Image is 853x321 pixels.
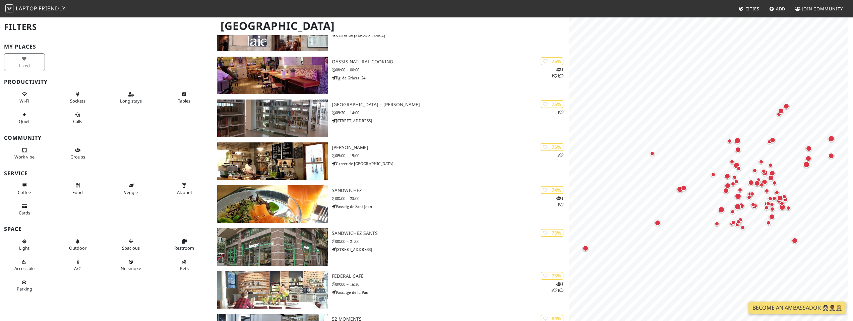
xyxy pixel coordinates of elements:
span: Credit cards [19,210,30,216]
h3: Oassis Natural Cooking [332,59,569,65]
a: Cities [736,3,762,15]
div: Map marker [768,205,776,213]
span: Quiet [19,118,30,124]
span: Video/audio calls [73,118,82,124]
span: Cities [745,6,759,12]
span: Power sockets [70,98,85,104]
div: Map marker [766,138,774,146]
div: Map marker [766,195,774,203]
button: Alcohol [164,180,205,198]
a: Add [767,3,788,15]
div: Map marker [777,107,785,115]
div: Map marker [732,178,740,186]
div: Map marker [728,220,736,228]
a: SandwiChez Sants | 73% SandwiChez Sants 08:00 – 21:00 [STREET_ADDRESS] [213,228,568,266]
div: Map marker [751,167,759,175]
span: Join Community [802,6,843,12]
button: No smoke [111,256,151,274]
div: Map marker [790,236,799,245]
div: Map marker [827,134,836,143]
div: Map marker [773,189,781,197]
div: Map marker [709,171,717,179]
div: | 73% [541,229,563,237]
div: Map marker [726,137,734,145]
div: Map marker [736,216,744,224]
div: Map marker [771,179,779,187]
img: LaptopFriendly [5,4,13,12]
button: Calls [57,109,98,127]
div: Map marker [753,179,761,188]
a: Join Community [792,3,846,15]
p: 1 [557,109,563,116]
span: Natural light [19,245,29,251]
h3: Space [4,226,209,232]
h3: [PERSON_NAME] [332,145,569,150]
span: Friendly [39,5,65,12]
span: Outdoor area [69,245,86,251]
div: Map marker [745,193,753,201]
span: Veggie [124,189,138,195]
div: Map marker [782,196,790,204]
a: SandwiChez | 74% 11 SandwiChez 08:00 – 23:00 Passeig de Sant Joan [213,185,568,223]
span: Add [776,6,786,12]
span: Smoke free [121,265,141,271]
p: 08:00 – 23:00 [332,195,569,202]
div: Map marker [802,160,811,169]
button: Wi-Fi [4,89,45,107]
button: Coffee [4,180,45,198]
div: Map marker [757,158,765,166]
div: Map marker [747,178,755,187]
h3: My Places [4,44,209,50]
span: Laptop [16,5,38,12]
div: Map marker [768,212,776,221]
div: Map marker [733,136,742,145]
div: Map marker [722,186,730,195]
span: Long stays [120,98,142,104]
div: Map marker [746,190,754,198]
div: Map marker [754,176,763,184]
div: Map marker [648,149,656,157]
div: | 73% [541,272,563,279]
div: Map marker [729,218,737,227]
p: 08:00 – 21:00 [332,238,569,245]
div: Map marker [763,187,771,195]
div: Map marker [763,204,771,212]
div: Map marker [775,197,783,205]
h3: Community [4,135,209,141]
button: Veggie [111,180,151,198]
div: Map marker [763,200,771,208]
img: Oassis Natural Cooking [217,57,327,94]
span: People working [14,154,35,160]
div: Map marker [732,161,741,170]
p: 09:00 – 16:30 [332,281,569,287]
div: Map marker [731,173,739,181]
a: Biblioteca Camp de l'Arpa – Caterina Albert | 75% 1 [GEOGRAPHIC_DATA] – [PERSON_NAME] 09:30 – 14:... [213,100,568,137]
p: 1 1 1 [551,66,563,79]
div: Map marker [827,151,836,160]
div: Map marker [768,169,777,178]
div: Map marker [758,181,766,189]
div: | 75% [541,57,563,65]
a: LaptopFriendly LaptopFriendly [5,3,66,15]
span: Restroom [174,245,194,251]
button: Quiet [4,109,45,127]
div: Map marker [581,244,590,253]
button: Work vibe [4,145,45,163]
button: Long stays [111,89,151,107]
button: Groups [57,145,98,163]
span: Group tables [70,154,85,160]
div: Map marker [748,190,756,198]
div: Map marker [780,193,788,201]
div: Map marker [734,218,742,226]
p: Pg. de Gràcia, 24 [332,75,569,81]
div: Map marker [728,158,736,166]
p: Carrer de [GEOGRAPHIC_DATA] [332,160,569,167]
div: Map marker [679,184,688,192]
button: A/C [57,256,98,274]
div: Map marker [739,223,747,232]
button: Cards [4,200,45,218]
img: SandwiChez Sants [217,228,327,266]
h3: Productivity [4,79,209,85]
div: Map marker [760,178,769,186]
p: 09:00 – 19:00 [332,152,569,159]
